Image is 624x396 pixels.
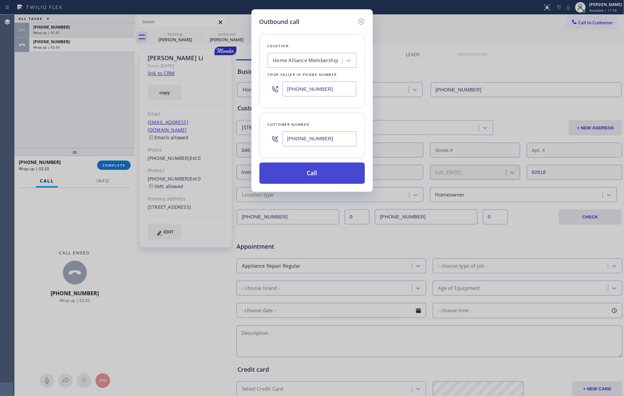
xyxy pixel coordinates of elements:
div: Location [268,43,357,50]
button: Call [259,163,365,184]
h5: Outbound call [259,17,300,26]
div: Customer number [268,121,357,128]
div: Home Alliance Membership [273,57,339,65]
input: (123) 456-7890 [282,81,357,96]
input: (123) 456-7890 [282,131,357,146]
div: Your caller id phone number [268,71,357,78]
